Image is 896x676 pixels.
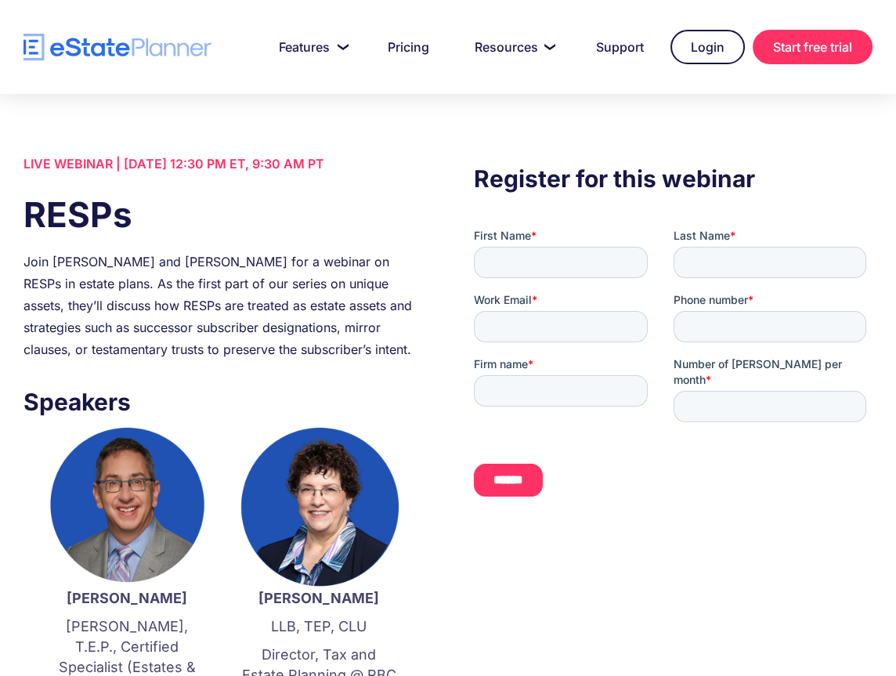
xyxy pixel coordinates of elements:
[23,34,211,61] a: home
[456,31,569,63] a: Resources
[369,31,448,63] a: Pricing
[23,190,422,239] h1: RESPs
[23,384,422,420] h3: Speakers
[67,590,187,606] strong: [PERSON_NAME]
[23,153,422,175] div: LIVE WEBINAR | [DATE] 12:30 PM ET, 9:30 AM PT
[474,228,873,508] iframe: Form 0
[23,251,422,360] div: Join [PERSON_NAME] and [PERSON_NAME] for a webinar on RESPs in estate plans. As the first part of...
[670,30,745,64] a: Login
[474,161,873,197] h3: Register for this webinar
[239,616,399,637] p: LLB, TEP, CLU
[260,31,361,63] a: Features
[753,30,873,64] a: Start free trial
[258,590,379,606] strong: [PERSON_NAME]
[577,31,663,63] a: Support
